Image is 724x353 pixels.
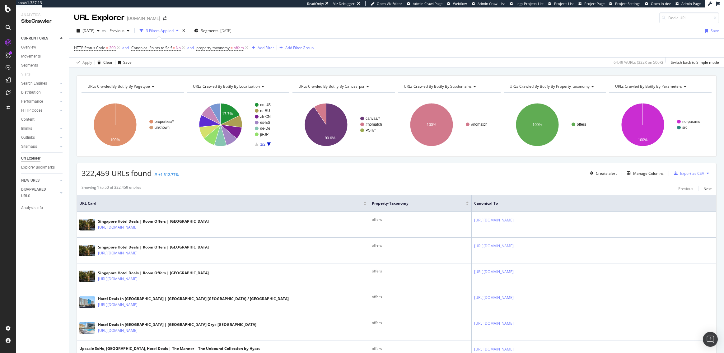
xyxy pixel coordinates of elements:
[249,44,274,52] button: Add Filter
[645,1,671,6] a: Open in dev
[260,109,270,113] text: ru-RU
[21,186,53,199] div: DISAPPEARED URLS
[201,28,218,33] span: Segments
[79,201,362,206] span: URL Card
[366,128,376,132] text: PSR/*
[474,269,514,275] a: [URL][DOMAIN_NAME]
[372,294,469,300] div: offers
[173,45,175,50] span: =
[633,171,664,176] div: Manage Columns
[98,296,289,302] div: Hotel Deals in [GEOGRAPHIC_DATA] | [GEOGRAPHIC_DATA] [GEOGRAPHIC_DATA] / [GEOGRAPHIC_DATA]
[21,143,37,150] div: Sitemaps
[703,332,718,347] div: Open Intercom Messenger
[110,138,120,142] text: 100%
[79,322,95,334] img: main image
[260,142,265,146] text: 1/2
[131,45,172,50] span: Canonical Points to Self
[711,28,719,33] div: Save
[398,98,500,152] svg: A chart.
[474,217,514,223] a: [URL][DOMAIN_NAME]
[703,186,712,191] div: Next
[82,98,184,152] svg: A chart.
[297,81,389,91] h4: URLs Crawled By Botify By canvas_psr
[21,116,35,123] div: Content
[285,45,314,50] div: Add Filter Group
[123,60,132,65] div: Save
[107,26,132,36] button: Previous
[87,84,150,89] span: URLs Crawled By Botify By pagetype
[82,60,92,65] div: Apply
[427,123,437,127] text: 100%
[74,26,102,36] button: [DATE]
[74,58,92,67] button: Apply
[103,60,113,65] div: Clear
[260,103,271,107] text: en-US
[98,327,138,334] a: [URL][DOMAIN_NAME]
[146,28,174,33] div: 3 Filters Applied
[609,98,712,152] svg: A chart.
[98,322,256,327] div: Hotel Deals in [GEOGRAPHIC_DATA] | [GEOGRAPHIC_DATA] Oryx [GEOGRAPHIC_DATA]
[21,186,58,199] a: DISAPPEARED URLS
[82,185,141,192] div: Showing 1 to 50 of 322,459 entries
[471,122,488,127] text: #nomatch
[21,98,58,105] a: Performance
[678,186,693,191] div: Previous
[680,171,704,176] div: Export as CSV
[21,164,55,171] div: Explorer Bookmarks
[703,26,719,36] button: Save
[675,1,701,6] a: Admin Page
[260,132,269,137] text: ja-JP
[98,276,138,282] a: [URL][DOMAIN_NAME]
[196,45,230,50] span: property-taxonomy
[260,126,270,131] text: de-De
[187,98,289,152] svg: A chart.
[474,346,514,352] a: [URL][DOMAIN_NAME]
[176,44,181,52] span: No
[504,98,606,152] svg: A chart.
[21,53,64,60] a: Movements
[122,45,129,51] button: and
[578,1,605,6] a: Project Page
[21,80,47,87] div: Search Engines
[109,44,116,52] span: 200
[82,168,152,178] span: 322,459 URLs found
[371,1,402,6] a: Open Viz Editor
[277,44,314,52] button: Add Filter Group
[21,125,58,132] a: Inlinks
[21,177,58,184] a: NEW URLS
[366,122,382,127] text: #nomatch
[21,53,41,60] div: Movements
[234,44,244,52] span: offers
[447,1,467,6] a: Webflow
[115,58,132,67] button: Save
[82,28,95,33] span: 2025 Aug. 26th
[292,98,395,152] svg: A chart.
[127,15,160,21] div: [DOMAIN_NAME]
[624,170,664,177] button: Manage Columns
[403,81,495,91] h4: URLs Crawled By Botify By subdomains
[86,81,178,91] h4: URLs Crawled By Botify By pagetype
[137,26,181,36] button: 3 Filters Applied
[21,71,37,78] a: Visits
[21,177,40,184] div: NEW URLS
[98,250,138,256] a: [URL][DOMAIN_NAME]
[79,245,95,257] img: main image
[298,84,365,89] span: URLs Crawled By Botify By canvas_psr
[193,84,260,89] span: URLs Crawled By Botify By localization
[231,45,233,50] span: =
[372,268,469,274] div: offers
[587,168,617,178] button: Create alert
[508,81,600,91] h4: URLs Crawled By Botify By property_taxonomy
[21,89,58,96] a: Distribution
[21,116,64,123] a: Content
[372,320,469,326] div: offers
[122,45,129,50] div: and
[192,26,234,36] button: Segments[DATE]
[260,114,271,119] text: zh-CN
[510,84,590,89] span: URLs Crawled By Botify By property_taxonomy
[158,172,179,177] div: +1,512.77%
